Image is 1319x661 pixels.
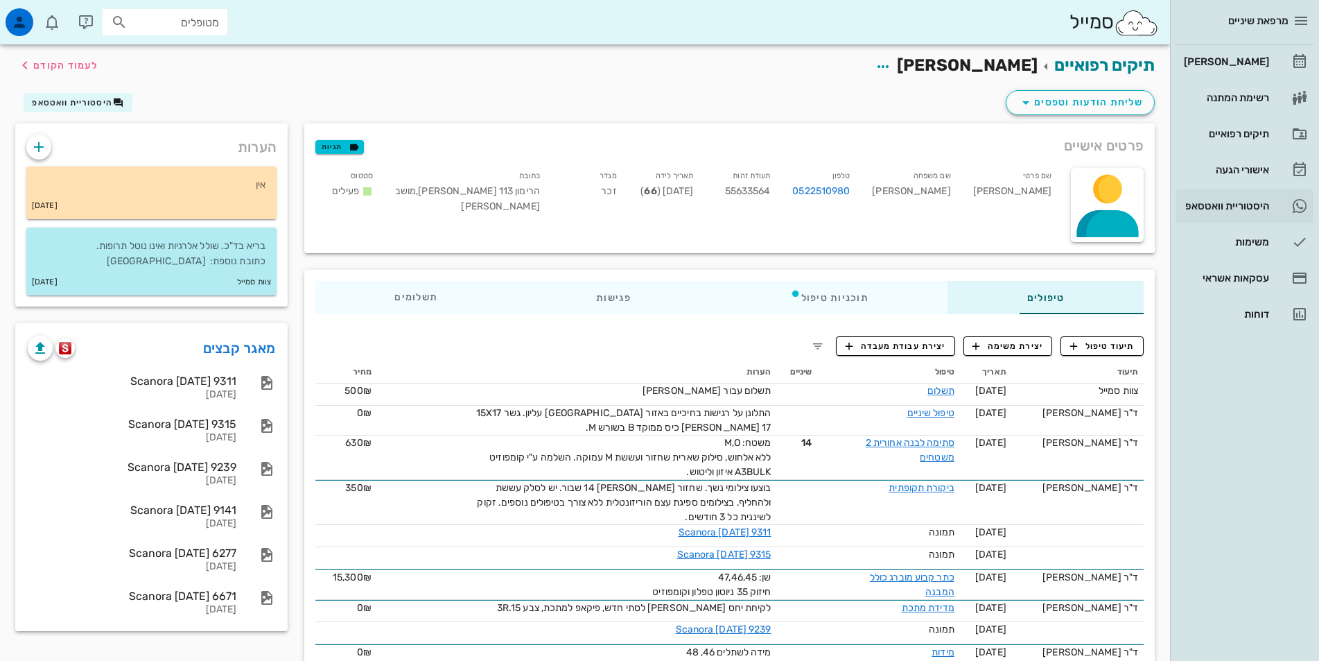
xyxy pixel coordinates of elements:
[817,361,959,384] th: טיפול
[1181,164,1269,175] div: אישורי הגעה
[861,165,961,223] div: [PERSON_NAME]
[28,432,236,444] div: [DATE]
[476,407,771,433] span: התלונן על רגישות בחיכיים באזור [GEOGRAPHIC_DATA] עליון. גשר 15X17 [PERSON_NAME] 17 כיס ממוקד B בש...
[237,275,271,290] small: צוות סמייל
[927,385,954,397] a: תשלום
[975,526,1006,538] span: [DATE]
[1006,90,1155,115] button: שליחת הודעות וטפסים
[28,604,236,616] div: [DATE]
[489,452,771,478] span: ללא אלחוש, סילוק שארית שחזור ועששת M עמוקה. השלמה ע"י קומפוזיט A3BULK איזון וליטוש.
[1181,200,1269,212] div: היסטוריית וואטסאפ
[600,171,616,180] small: מגדר
[1228,15,1289,27] span: מרפאת שיניים
[1181,92,1269,103] div: רשימת המתנה
[733,171,770,180] small: תעודת זהות
[55,338,75,358] button: scanora logo
[889,482,954,494] a: ביקורת תקופתית
[1017,436,1138,450] div: ד"ר [PERSON_NAME]
[1181,237,1269,248] div: משימות
[975,549,1006,560] span: [DATE]
[1176,189,1313,223] a: היסטוריית וואטסאפ
[315,140,364,154] button: תגיות
[17,53,98,78] button: לעמוד הקודם
[902,602,954,614] a: מדידת מתכת
[59,342,72,354] img: scanora logo
[724,437,771,449] span: משטח: M,O
[33,60,98,71] span: לעמוד הקודם
[1069,8,1159,37] div: סמייל
[377,361,777,384] th: הערות
[357,646,372,658] span: 0₪
[351,171,373,180] small: סטטוס
[960,361,1012,384] th: תאריך
[1176,153,1313,187] a: אישורי הגעה
[28,590,236,603] div: Scanora [DATE] 6671
[929,526,954,538] span: תמונה
[975,437,1006,449] span: [DATE]
[832,171,850,180] small: טלפון
[1023,171,1051,180] small: שם פרטי
[652,572,771,598] span: שן: 47,46,45 חיזוק 35 ניוטון טפלון וקומפוזיט
[32,198,58,214] small: [DATE]
[344,385,371,397] span: 500₪
[1017,601,1138,615] div: ד"ר [PERSON_NAME]
[395,185,540,212] span: מושב [PERSON_NAME]
[792,184,850,199] a: 0522510980
[28,375,236,388] div: Scanora [DATE] 9311
[551,165,628,223] div: זכר
[866,437,954,463] a: סתימה לבנה אחורית 2 משטחים
[929,549,954,560] span: תמונה
[725,185,771,197] span: 55633564
[1017,570,1138,585] div: ד"ר [PERSON_NAME]
[1176,81,1313,114] a: רשימת המתנה
[1060,336,1144,356] button: תיעוד טיפול
[1176,225,1313,259] a: משימות
[975,624,1006,635] span: [DATE]
[1181,273,1269,284] div: עסקאות אשראי
[24,93,132,112] button: היסטוריית וואטסאפ
[32,275,58,290] small: [DATE]
[1176,298,1313,331] a: דוחות
[32,98,112,108] span: היסטוריית וואטסאפ
[517,281,710,314] div: פגישות
[846,340,945,352] span: יצירת עבודת מעבדה
[932,646,954,658] a: מידות
[1176,261,1313,295] a: עסקאות אשראי
[15,123,288,164] div: הערות
[686,646,771,658] span: מידה לשתלים 46, 48
[394,293,437,302] span: תשלומים
[870,572,954,598] a: כתר קבוע מוברג כולל המבנה
[333,572,372,583] span: 15,300₪
[644,185,656,197] strong: 66
[947,281,1144,314] div: טיפולים
[1017,384,1138,398] div: צוות סמייל
[416,185,418,197] span: ,
[28,518,236,530] div: [DATE]
[914,171,951,180] small: שם משפחה
[929,624,954,635] span: תמונה
[28,418,236,431] div: Scanora [DATE] 9315
[643,385,771,397] span: תשלום עבור [PERSON_NAME]
[1176,45,1313,78] a: [PERSON_NAME]
[1017,94,1143,111] span: שליחת הודעות וטפסים
[345,482,371,494] span: 350₪
[315,361,377,384] th: מחיר
[975,385,1006,397] span: [DATE]
[710,281,947,314] div: תוכניות טיפול
[962,165,1063,223] div: [PERSON_NAME]
[1181,128,1269,139] div: תיקים רפואיים
[1017,481,1138,495] div: ד"ר [PERSON_NAME]
[975,646,1006,658] span: [DATE]
[656,171,694,180] small: תאריך לידה
[332,185,359,197] span: פעילים
[782,436,812,450] span: 14
[37,178,265,193] p: אין
[963,336,1053,356] button: יצירת משימה
[357,602,372,614] span: 0₪
[37,239,265,269] p: בריא בד"כ. שולל אלרגיות ואינו נוטל תרופות. כתובת נוספת: [GEOGRAPHIC_DATA]
[203,337,276,359] a: מאגר קבצים
[322,141,358,153] span: תגיות
[28,475,236,487] div: [DATE]
[972,340,1043,352] span: יצירת משימה
[1017,406,1138,420] div: ד"ר [PERSON_NAME]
